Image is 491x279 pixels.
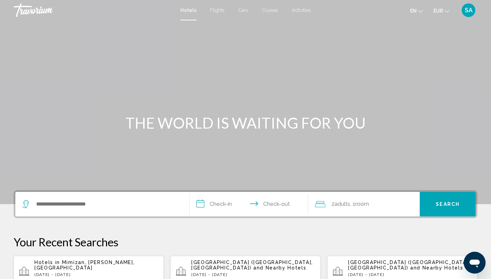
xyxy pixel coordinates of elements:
span: [GEOGRAPHIC_DATA] ([GEOGRAPHIC_DATA], [GEOGRAPHIC_DATA]) [348,260,470,270]
button: Change currency [433,6,449,16]
a: Cars [238,7,248,13]
a: Hotels [180,7,196,13]
iframe: Bouton de lancement de la fenêtre de messagerie [464,252,486,274]
span: and Nearby Hotels [410,265,463,270]
span: Mimizan, [PERSON_NAME], [GEOGRAPHIC_DATA] [34,260,135,270]
span: Search [436,202,460,207]
div: Search widget [15,192,476,216]
button: Search [420,192,476,216]
button: Change language [410,6,423,16]
a: Activities [292,7,311,13]
span: Room [355,201,369,207]
span: SA [465,7,473,14]
span: Adults [334,201,350,207]
a: Cruises [262,7,278,13]
button: Travelers: 2 adults, 0 children [308,192,420,216]
p: [DATE] - [DATE] [34,272,158,277]
button: Check in and out dates [190,192,308,216]
span: , 1 [350,199,369,209]
h1: THE WORLD IS WAITING FOR YOU [118,114,373,132]
button: User Menu [460,3,477,17]
span: and Nearby Hotels [253,265,307,270]
p: [DATE] - [DATE] [348,272,472,277]
p: [DATE] - [DATE] [191,272,315,277]
span: EUR [433,8,443,14]
span: Hotels in [34,260,60,265]
span: [GEOGRAPHIC_DATA] ([GEOGRAPHIC_DATA], [GEOGRAPHIC_DATA]) [191,260,313,270]
a: Travorium [14,3,174,17]
a: Flights [210,7,225,13]
span: 2 [331,199,350,209]
p: Your Recent Searches [14,235,477,249]
span: en [410,8,417,14]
